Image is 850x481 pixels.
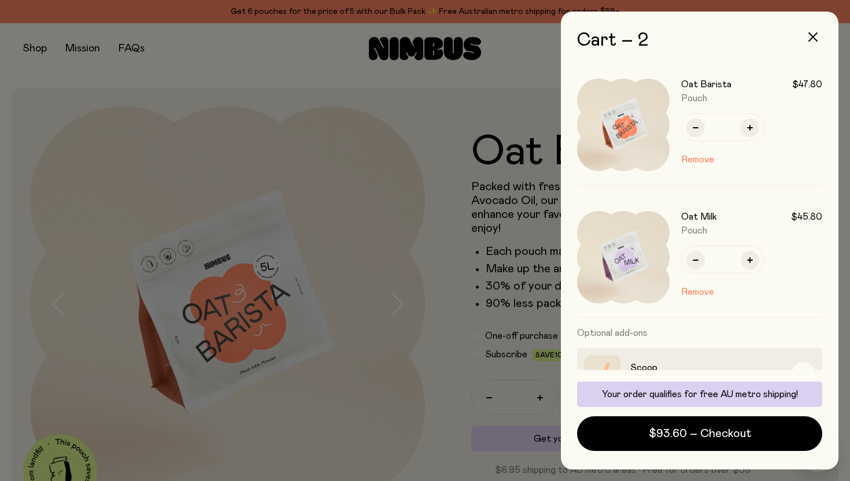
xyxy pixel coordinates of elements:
[792,79,822,90] span: $47.80
[584,388,815,400] p: Your order qualifies for free AU metro shipping!
[681,226,707,235] span: Pouch
[681,211,717,223] h3: Oat Milk
[681,94,707,103] span: Pouch
[681,153,714,166] button: Remove
[649,425,751,442] span: $93.60 – Checkout
[681,79,731,90] h3: Oat Barista
[681,285,714,299] button: Remove
[630,361,783,375] h3: Scoop
[577,318,822,348] h3: Optional add-ons
[577,30,822,51] h2: Cart – 2
[791,211,822,223] span: $45.80
[577,416,822,451] button: $93.60 – Checkout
